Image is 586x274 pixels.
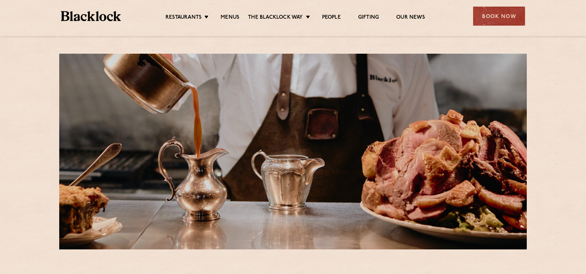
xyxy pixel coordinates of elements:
[473,7,525,26] div: Book Now
[61,11,121,21] img: BL_Textured_Logo-footer-cropped.svg
[396,14,425,22] a: Our News
[166,14,202,22] a: Restaurants
[322,14,341,22] a: People
[248,14,303,22] a: The Blacklock Way
[358,14,379,22] a: Gifting
[221,14,239,22] a: Menus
